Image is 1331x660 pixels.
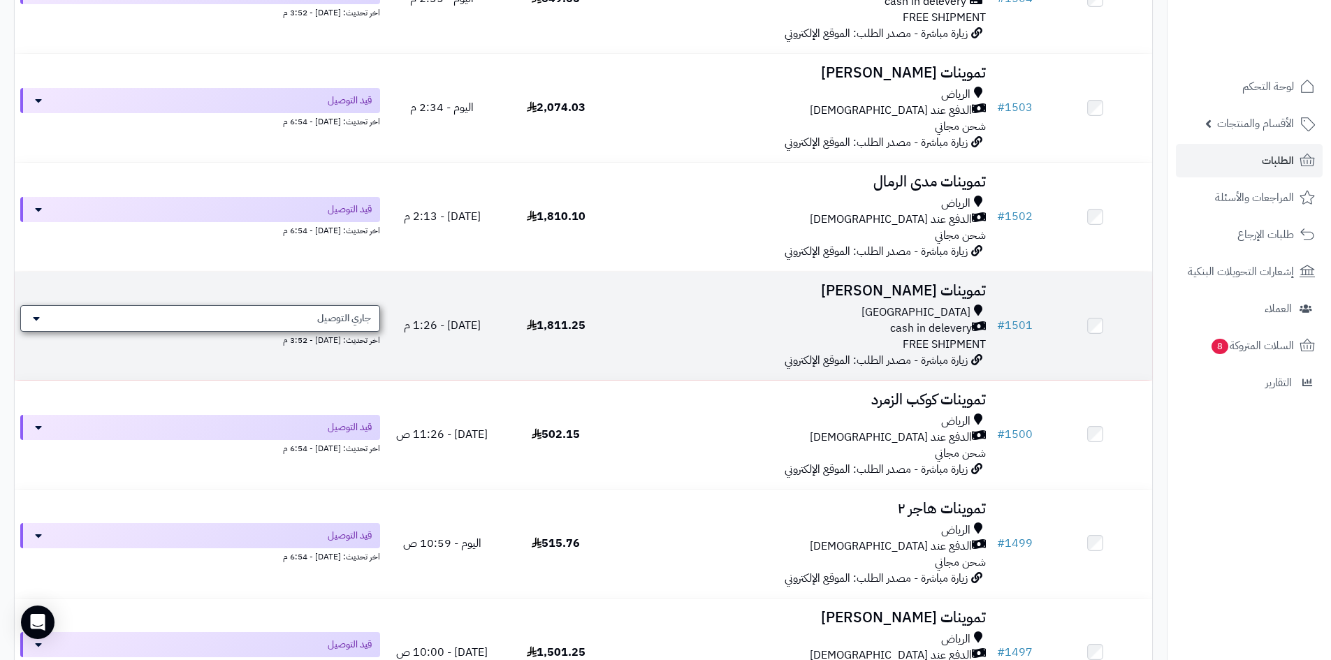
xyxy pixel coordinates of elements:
[785,570,968,587] span: زيارة مباشرة - مصدر الطلب: الموقع الإلكتروني
[810,212,972,228] span: الدفع عند [DEMOGRAPHIC_DATA]
[935,445,986,462] span: شحن مجاني
[1237,225,1294,244] span: طلبات الإرجاع
[997,99,1005,116] span: #
[997,426,1005,443] span: #
[396,426,488,443] span: [DATE] - 11:26 ص
[618,610,986,626] h3: تموينات [PERSON_NAME]
[618,174,986,190] h3: تموينات مدى الرمال
[941,522,970,538] span: الرياض
[997,99,1033,116] a: #1503
[935,227,986,244] span: شحن مجاني
[618,65,986,81] h3: تموينات [PERSON_NAME]
[317,311,371,325] span: جاري التوصيل
[410,99,474,116] span: اليوم - 2:34 م
[1176,181,1323,214] a: المراجعات والأسئلة
[20,222,380,237] div: اخر تحديث: [DATE] - 6:54 م
[903,336,986,353] span: FREE SHIPMENT
[997,208,1005,225] span: #
[903,9,986,26] span: FREE SHIPMENT
[1176,218,1323,251] a: طلبات الإرجاع
[785,134,968,151] span: زيارة مباشرة - مصدر الطلب: الموقع الإلكتروني
[404,208,481,225] span: [DATE] - 2:13 م
[618,283,986,299] h3: تموينات [PERSON_NAME]
[20,4,380,19] div: اخر تحديث: [DATE] - 3:52 م
[618,501,986,517] h3: تموينات هاجر ٢
[21,606,54,639] div: Open Intercom Messenger
[1217,114,1294,133] span: الأقسام والمنتجات
[810,430,972,446] span: الدفع عند [DEMOGRAPHIC_DATA]
[532,535,580,552] span: 515.76
[1215,188,1294,207] span: المراجعات والأسئلة
[997,317,1033,334] a: #1501
[328,420,372,434] span: قيد التوصيل
[810,103,972,119] span: الدفع عند [DEMOGRAPHIC_DATA]
[997,317,1005,334] span: #
[328,638,372,652] span: قيد التوصيل
[328,529,372,543] span: قيد التوصيل
[20,548,380,563] div: اخر تحديث: [DATE] - 6:54 م
[1176,255,1323,288] a: إشعارات التحويلات البنكية
[1176,329,1323,362] a: السلات المتروكة8
[527,317,586,334] span: 1,811.25
[20,440,380,455] div: اخر تحديث: [DATE] - 6:54 م
[1176,366,1323,399] a: التقارير
[527,208,586,225] span: 1,810.10
[810,538,972,555] span: الدفع عند [DEMOGRAPHIC_DATA]
[1265,299,1292,318] span: العملاء
[941,413,970,430] span: الرياض
[1212,339,1228,354] span: 8
[404,317,481,334] span: [DATE] - 1:26 م
[941,631,970,647] span: الرياض
[935,118,986,135] span: شحن مجاني
[20,113,380,128] div: اخر تحديث: [DATE] - 6:54 م
[532,426,580,443] span: 502.15
[1262,151,1294,170] span: الطلبات
[785,243,968,260] span: زيارة مباشرة - مصدر الطلب: الموقع الإلكتروني
[618,392,986,408] h3: تموينات كوكب الزمرد
[328,203,372,217] span: قيد التوصيل
[785,25,968,42] span: زيارة مباشرة - مصدر الطلب: الموقع الإلكتروني
[941,196,970,212] span: الرياض
[861,305,970,321] span: [GEOGRAPHIC_DATA]
[403,535,481,552] span: اليوم - 10:59 ص
[1176,292,1323,325] a: العملاء
[1210,336,1294,355] span: السلات المتروكة
[997,535,1005,552] span: #
[527,99,586,116] span: 2,074.03
[997,535,1033,552] a: #1499
[1188,262,1294,281] span: إشعارات التحويلات البنكية
[1242,77,1294,96] span: لوحة التحكم
[785,461,968,478] span: زيارة مباشرة - مصدر الطلب: الموقع الإلكتروني
[997,208,1033,225] a: #1502
[997,426,1033,443] a: #1500
[1176,144,1323,177] a: الطلبات
[20,332,380,346] div: اخر تحديث: [DATE] - 3:52 م
[941,87,970,103] span: الرياض
[785,352,968,369] span: زيارة مباشرة - مصدر الطلب: الموقع الإلكتروني
[890,321,972,337] span: cash in delevery
[935,554,986,571] span: شحن مجاني
[1265,373,1292,393] span: التقارير
[1176,70,1323,103] a: لوحة التحكم
[328,94,372,108] span: قيد التوصيل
